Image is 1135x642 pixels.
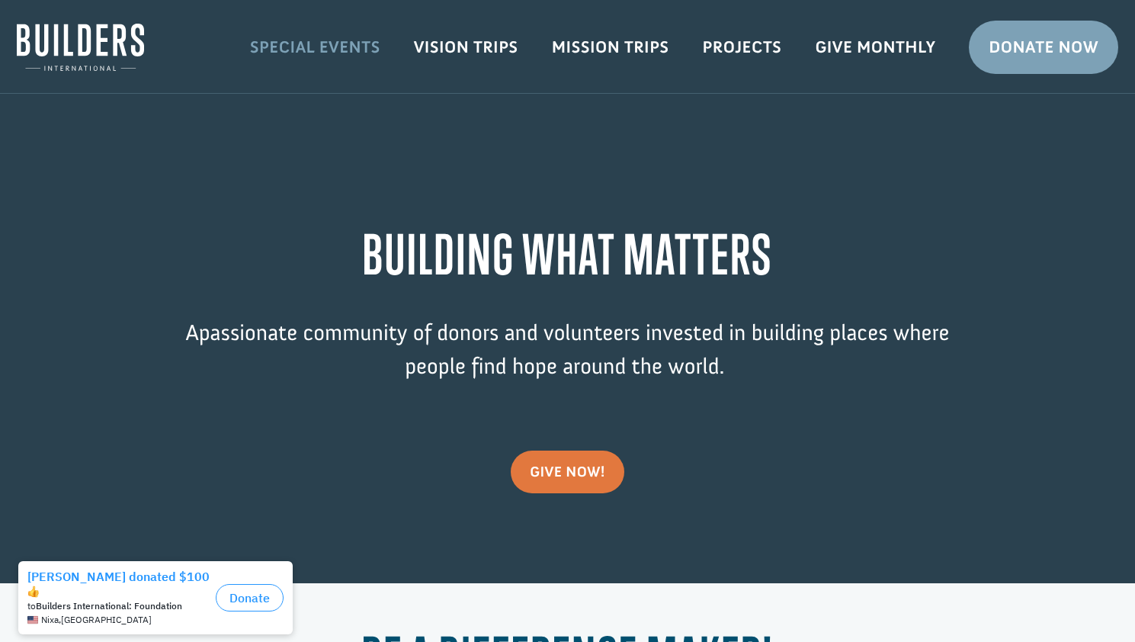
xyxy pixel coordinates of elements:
strong: Builders International: Foundation [36,47,182,58]
a: Give Monthly [798,25,952,69]
a: Donate Now [969,21,1118,74]
p: passionate community of donors and volunteers invested in building places where people find hope ... [156,316,979,406]
span: Nixa , [GEOGRAPHIC_DATA] [41,61,152,72]
img: Builders International [17,24,144,71]
img: US.png [27,61,38,72]
button: Donate [216,30,284,58]
div: [PERSON_NAME] donated $100 [27,15,210,46]
a: Projects [686,25,799,69]
h1: BUILDING WHAT MATTERS [156,223,979,294]
span: A [185,319,198,346]
a: Vision Trips [397,25,535,69]
div: to [27,47,210,58]
img: emoji thumbsUp [27,32,40,44]
a: Special Events [233,25,397,69]
a: Mission Trips [535,25,686,69]
a: give now! [511,451,624,493]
